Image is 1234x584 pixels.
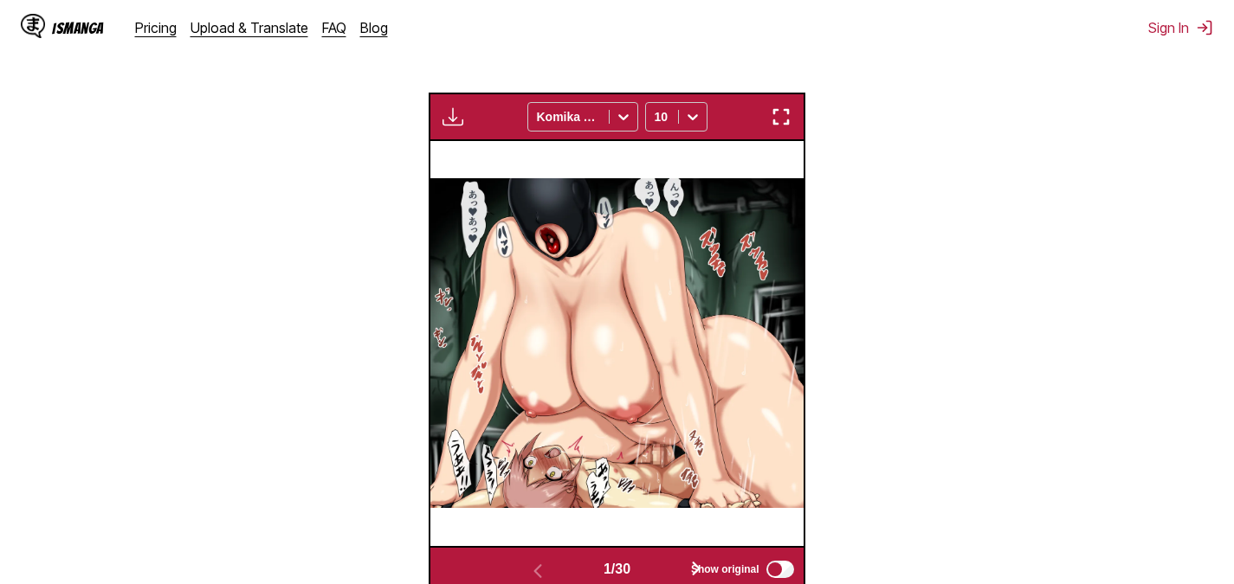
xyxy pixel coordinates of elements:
[191,19,308,36] a: Upload & Translate
[135,19,177,36] a: Pricing
[604,562,630,577] span: 1 / 30
[691,563,759,575] span: Show original
[771,106,791,127] img: Enter fullscreen
[21,14,45,38] img: IsManga Logo
[527,561,548,581] img: Previous page
[360,19,388,36] a: Blog
[443,106,463,127] img: Download translated images
[1148,19,1213,36] button: Sign In
[1196,19,1213,36] img: Sign out
[430,178,803,508] img: Manga Panel
[322,19,346,36] a: FAQ
[21,14,135,42] a: IsManga LogoIsManga
[766,561,794,578] input: Show translations
[52,20,104,36] div: IsManga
